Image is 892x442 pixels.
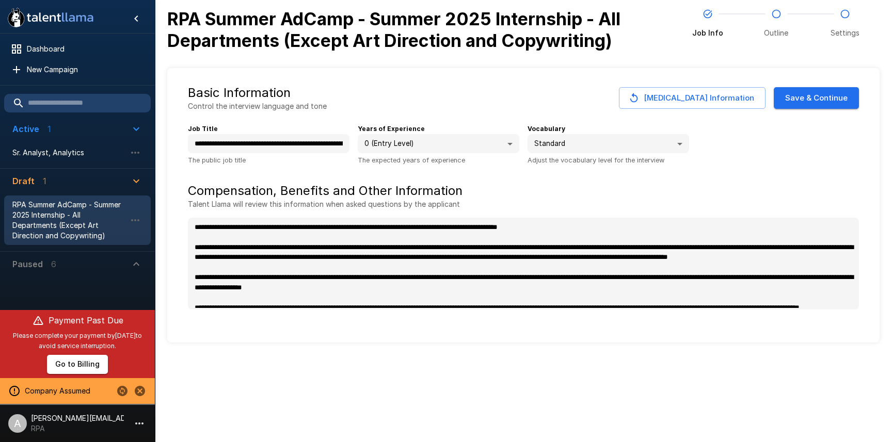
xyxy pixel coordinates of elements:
h5: Compensation, Benefits and Other Information [188,183,859,199]
span: Job Info [692,28,723,38]
span: Settings [831,28,859,38]
p: Adjust the vocabulary level for the interview [528,155,689,166]
button: Save & Continue [774,87,859,109]
p: The public job title [188,155,349,166]
div: Standard [528,134,689,154]
button: [MEDICAL_DATA] Information [619,87,766,109]
div: 0 (Entry Level) [358,134,519,154]
p: Control the interview language and tone [188,101,327,111]
h5: Basic Information [188,85,291,101]
p: The expected years of experience [358,155,519,166]
b: Years of Experience [358,125,425,133]
p: Talent Llama will review this information when asked questions by the applicant [188,199,859,209]
b: RPA Summer AdCamp - Summer 2025 Internship - All Departments (Except Art Direction and Copywriting) [167,8,620,51]
span: Outline [764,28,788,38]
b: Job Title [188,125,218,133]
b: Vocabulary [528,125,565,133]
